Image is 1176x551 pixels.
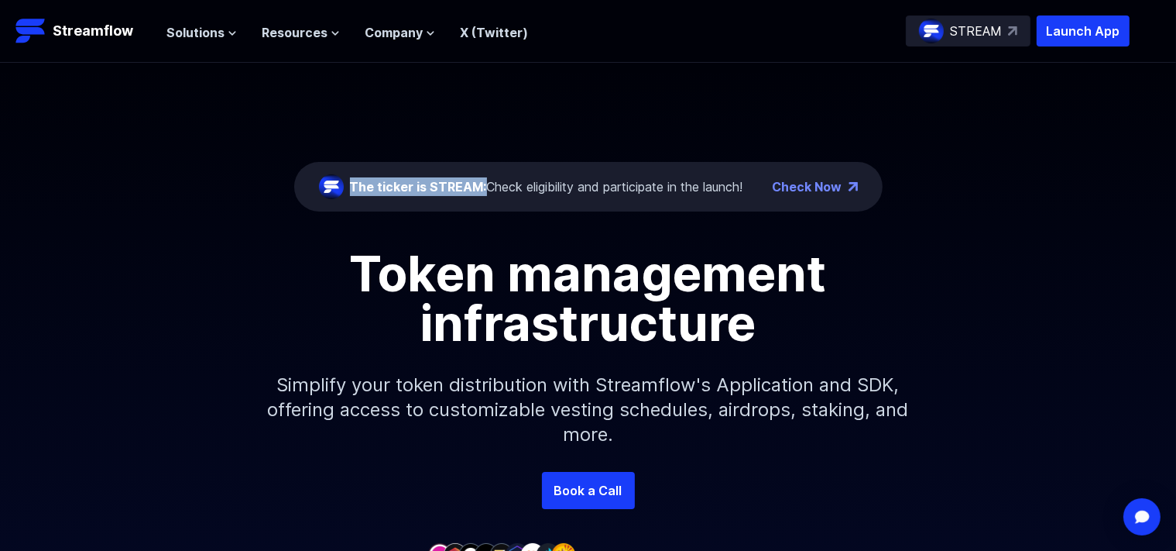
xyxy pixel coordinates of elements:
[262,23,340,42] button: Resources
[15,15,46,46] img: Streamflow Logo
[15,15,151,46] a: Streamflow
[365,23,435,42] button: Company
[350,177,743,196] div: Check eligibility and participate in the launch!
[365,23,423,42] span: Company
[906,15,1030,46] a: STREAM
[460,25,528,40] a: X (Twitter)
[1037,15,1130,46] button: Launch App
[542,472,635,509] a: Book a Call
[1123,498,1161,536] div: Open Intercom Messenger
[319,174,344,199] img: streamflow-logo-circle.png
[950,22,1002,40] p: STREAM
[166,23,225,42] span: Solutions
[53,20,133,42] p: Streamflow
[166,23,237,42] button: Solutions
[773,177,842,196] a: Check Now
[1008,26,1017,36] img: top-right-arrow.svg
[849,182,858,191] img: top-right-arrow.png
[350,179,487,195] span: The ticker is STREAM:
[255,348,921,472] p: Simplify your token distribution with Streamflow's Application and SDK, offering access to custom...
[262,23,327,42] span: Resources
[240,249,937,348] h1: Token management infrastructure
[919,19,944,43] img: streamflow-logo-circle.png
